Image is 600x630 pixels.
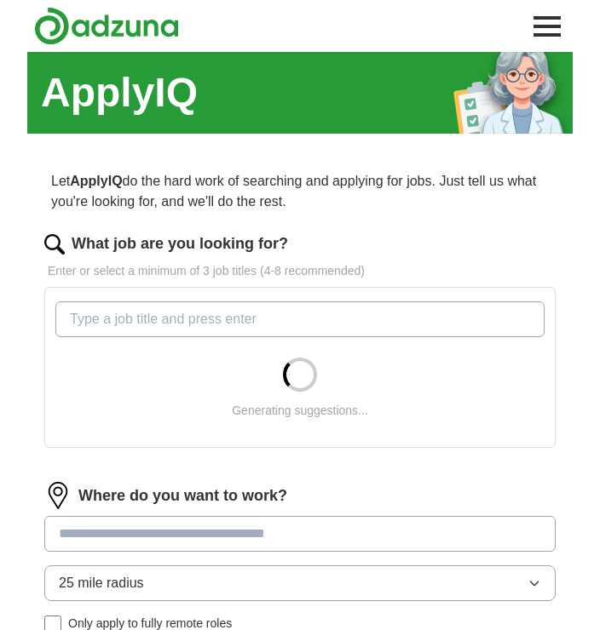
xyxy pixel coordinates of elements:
[44,234,65,255] img: search.png
[232,402,368,420] div: Generating suggestions...
[34,7,179,45] img: Adzuna logo
[59,573,144,593] span: 25 mile radius
[44,482,72,509] img: location.png
[44,164,556,219] p: Let do the hard work of searching and applying for jobs. Just tell us what you're looking for, an...
[78,484,287,507] label: Where do you want to work?
[41,62,198,123] h1: ApplyIQ
[55,301,545,337] input: Type a job title and press enter
[72,232,288,255] label: What job are you looking for?
[528,8,566,45] button: Toggle main navigation menu
[70,174,122,188] strong: ApplyIQ
[44,262,556,280] p: Enter or select a minimum of 3 job titles (4-8 recommended)
[44,565,556,601] button: 25 mile radius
